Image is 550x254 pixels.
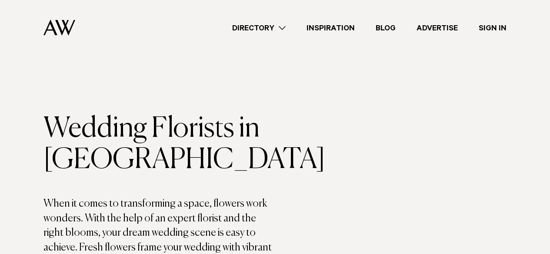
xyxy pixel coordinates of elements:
a: Advertise [406,22,468,34]
img: Auckland Weddings Logo [43,20,75,36]
a: Directory [222,22,296,34]
h1: Wedding Florists in [GEOGRAPHIC_DATA] [43,113,275,176]
a: Blog [365,22,406,34]
a: Sign In [468,22,517,34]
a: Inspiration [296,22,365,34]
